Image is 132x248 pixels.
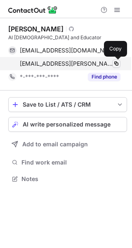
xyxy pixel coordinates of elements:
[88,73,120,81] button: Reveal Button
[8,5,58,15] img: ContactOut v5.3.10
[23,121,111,128] span: AI write personalized message
[8,173,127,185] button: Notes
[8,137,127,152] button: Add to email campaign
[8,157,127,168] button: Find work email
[8,34,127,41] div: AI [DEMOGRAPHIC_DATA] and Educator
[8,117,127,132] button: AI write personalized message
[8,25,64,33] div: [PERSON_NAME]
[23,101,113,108] div: Save to List / ATS / CRM
[22,141,88,148] span: Add to email campaign
[21,159,124,166] span: Find work email
[8,97,127,112] button: save-profile-one-click
[21,175,124,183] span: Notes
[20,60,114,67] span: [EMAIL_ADDRESS][PERSON_NAME][DOMAIN_NAME]
[20,47,114,54] span: [EMAIL_ADDRESS][DOMAIN_NAME]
